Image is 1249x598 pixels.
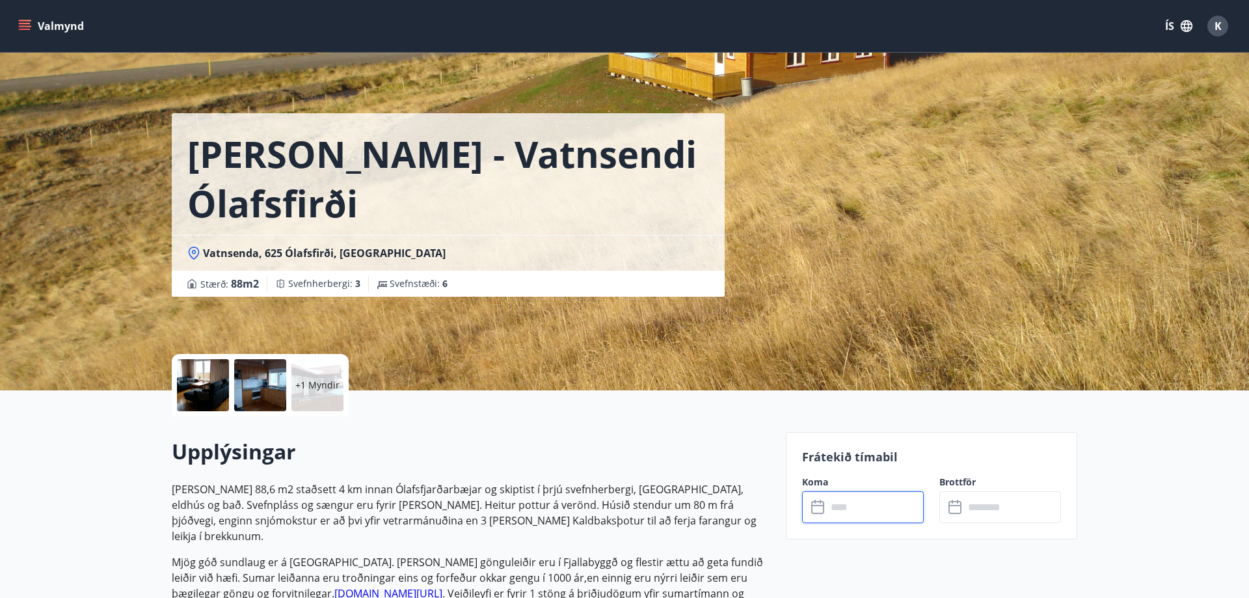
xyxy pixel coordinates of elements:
span: Svefnstæði : [390,277,448,290]
h2: Upplýsingar [172,437,770,466]
label: Koma [802,476,924,489]
span: Vatnsenda, 625 Ólafsfirði, [GEOGRAPHIC_DATA] [203,246,446,260]
p: [PERSON_NAME] 88,6 m2 staðsett 4 km innan Ólafsfjarðarbæjar og skiptist í þrjú svefnherbergi, [GE... [172,482,770,544]
span: 3 [355,277,360,290]
p: +1 Myndir [295,379,340,392]
span: 88 m2 [231,277,259,291]
p: Frátekið tímabil [802,448,1061,465]
span: 6 [442,277,448,290]
h1: [PERSON_NAME] - Vatnsendi Ólafsfirði [187,129,709,228]
span: Svefnherbergi : [288,277,360,290]
button: K [1202,10,1233,42]
label: Brottför [939,476,1061,489]
button: menu [16,14,89,38]
button: ÍS [1158,14,1200,38]
span: Stærð : [200,276,259,292]
span: K [1215,19,1222,33]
